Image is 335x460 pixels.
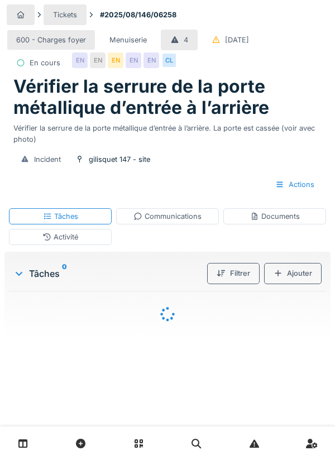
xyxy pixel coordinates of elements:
div: Actions [266,174,324,195]
div: EN [143,52,159,68]
div: 4 [184,35,188,45]
div: Menuiserie [109,35,147,45]
div: En cours [30,57,60,68]
div: Filtrer [207,263,260,284]
div: gilisquet 147 - site [89,154,150,165]
div: Tâches [43,211,78,222]
strong: #2025/08/146/06258 [95,9,181,20]
div: Communications [133,211,202,222]
div: Tickets [53,9,77,20]
div: CL [161,52,177,68]
div: EN [90,52,106,68]
div: Activité [42,232,78,242]
div: EN [126,52,141,68]
sup: 0 [62,267,67,280]
div: EN [108,52,123,68]
h1: Vérifier la serrure de la porte métallique d’entrée à l’arrière [13,76,322,119]
div: Tâches [13,267,203,280]
div: EN [72,52,88,68]
div: Vérifier la serrure de la porte métallique d’entrée à l’arrière. La porte est cassée (voir avec p... [13,118,322,144]
div: Ajouter [264,263,322,284]
div: [DATE] [225,35,249,45]
div: 600 - Charges foyer [16,35,86,45]
div: Incident [34,154,61,165]
div: Documents [250,211,300,222]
